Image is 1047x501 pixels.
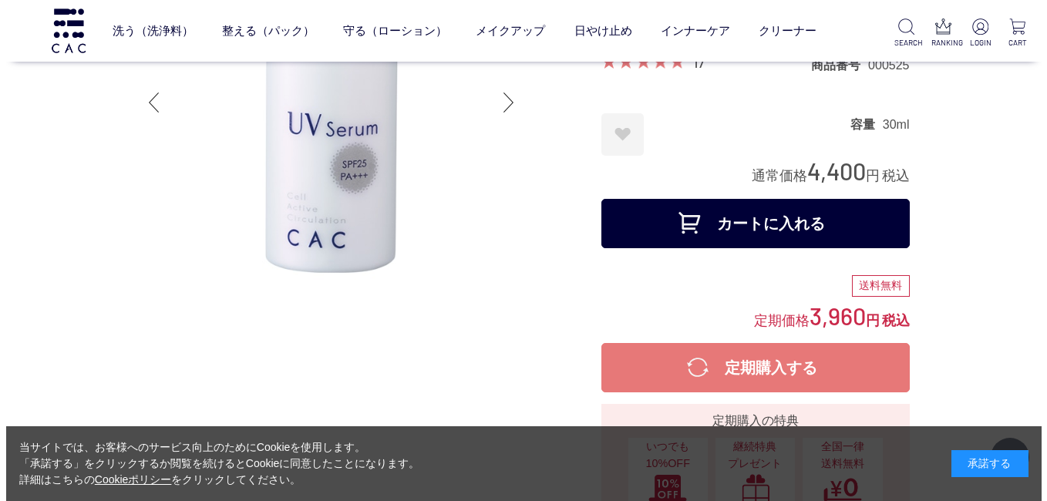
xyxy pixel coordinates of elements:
dt: 容量 [844,116,877,133]
p: SEARCH [888,37,912,49]
button: 定期購入する [595,343,904,392]
button: カートに入れる [595,199,904,248]
span: 円 [860,313,874,328]
div: 承諾する [945,450,1022,477]
a: 日やけ止め [568,10,626,51]
dd: 30ml [877,116,904,133]
dd: 000525 [862,57,903,73]
span: 4,400 [801,156,860,185]
p: CART [999,37,1023,49]
span: 通常価格 [746,168,801,183]
a: 守る（ローション） [337,10,441,51]
a: CART [999,18,1023,49]
a: RANKING [925,18,949,49]
span: 税込 [876,168,904,183]
a: お気に入りに登録する [595,113,638,156]
a: 整える（パック） [216,10,308,51]
p: LOGIN [962,37,986,49]
a: 洗う（洗浄料） [106,10,187,51]
span: 定期価格 [748,311,803,328]
span: 3,960 [803,301,860,330]
span: 税込 [876,313,904,328]
a: Cookieポリシー [89,473,166,486]
div: 定期購入の特典 [601,412,897,430]
a: インナーケア [655,10,724,51]
dt: 商品番号 [805,57,862,73]
img: logo [43,8,82,52]
a: LOGIN [962,18,986,49]
div: 当サイトでは、お客様へのサービス向上のためにCookieを使用します。 「承諾する」をクリックするか閲覧を続けるとCookieに同意したことになります。 詳細はこちらの をクリックしてください。 [13,439,414,488]
div: 送料無料 [846,275,904,297]
p: RANKING [925,37,949,49]
a: クリーナー [752,10,810,51]
a: メイクアップ [470,10,539,51]
a: SEARCH [888,18,912,49]
span: 円 [860,168,874,183]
